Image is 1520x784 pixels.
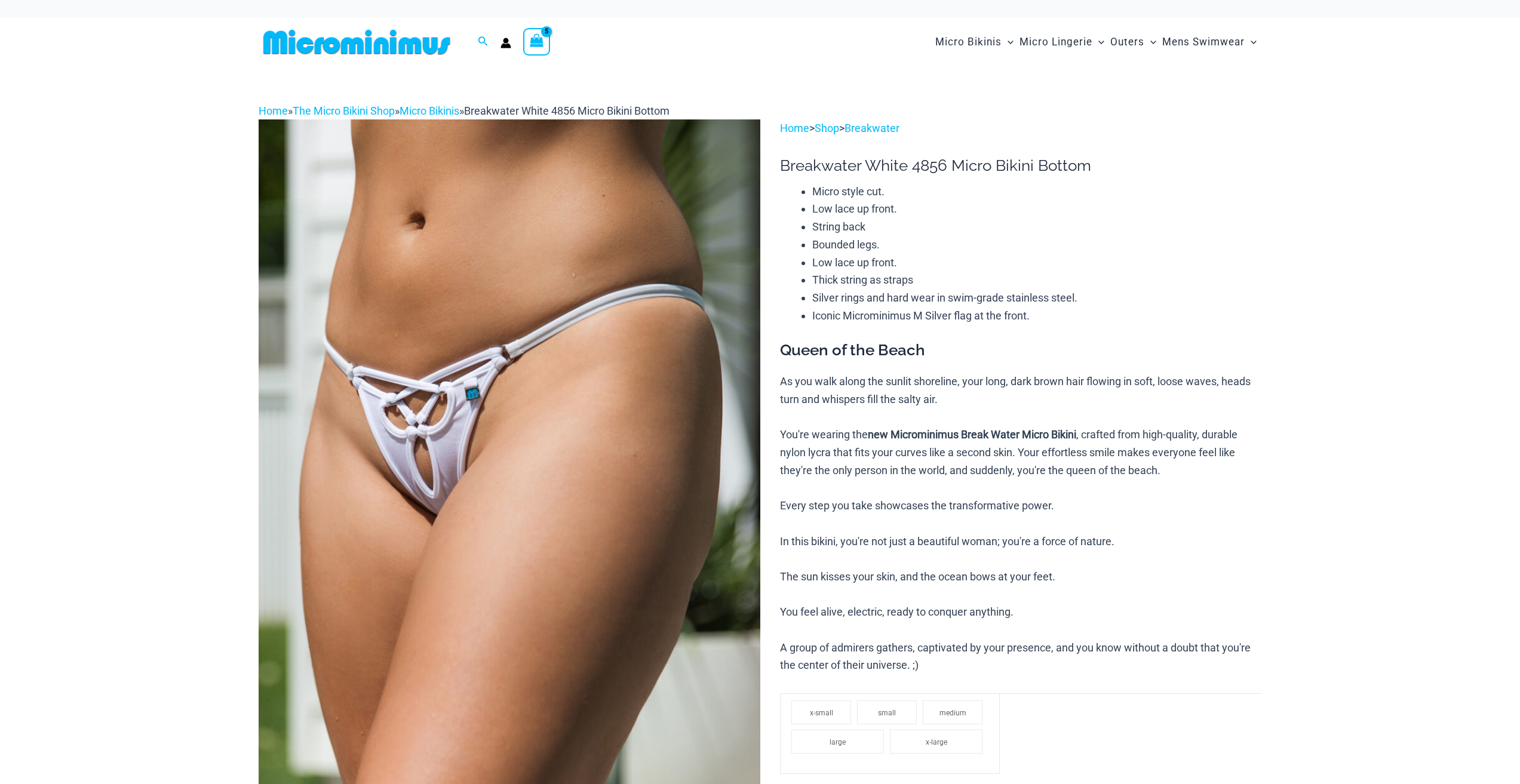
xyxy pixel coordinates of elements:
[293,104,395,117] a: The Micro Bikini Shop
[812,200,1261,218] li: Low lace up front.
[1017,24,1107,60] a: Micro LingerieMenu ToggleMenu Toggle
[400,104,459,117] a: Micro Bikinis
[780,119,1261,137] p: > >
[812,307,1261,325] li: Iconic Microminimus M Silver flag at the front.
[259,104,670,117] span: » » »
[890,730,982,754] li: x-large
[1020,27,1092,57] span: Micro Lingerie
[523,28,551,56] a: View Shopping Cart, 5 items
[791,700,851,724] li: x-small
[830,738,846,746] span: large
[857,700,917,724] li: small
[878,709,896,717] span: small
[926,738,947,746] span: x-large
[1162,27,1245,57] span: Mens Swimwear
[932,24,1017,60] a: Micro BikinisMenu ToggleMenu Toggle
[812,183,1261,201] li: Micro style cut.
[935,27,1002,57] span: Micro Bikinis
[1092,27,1104,57] span: Menu Toggle
[478,35,489,50] a: Search icon link
[812,218,1261,236] li: String back
[923,700,982,724] li: medium
[791,730,884,754] li: large
[259,104,288,117] a: Home
[1159,24,1260,60] a: Mens SwimwearMenu ToggleMenu Toggle
[812,271,1261,289] li: Thick string as straps
[812,254,1261,272] li: Low lace up front.
[1245,27,1257,57] span: Menu Toggle
[780,373,1261,674] p: As you walk along the sunlit shoreline, your long, dark brown hair flowing in soft, loose waves, ...
[812,236,1261,254] li: Bounded legs.
[259,29,455,56] img: MM SHOP LOGO FLAT
[815,122,839,134] a: Shop
[1110,27,1144,57] span: Outers
[931,22,1262,62] nav: Site Navigation
[1002,27,1014,57] span: Menu Toggle
[780,122,809,134] a: Home
[1107,24,1159,60] a: OutersMenu ToggleMenu Toggle
[939,709,966,717] span: medium
[845,122,899,134] a: Breakwater
[1144,27,1156,57] span: Menu Toggle
[464,104,670,117] span: Breakwater White 4856 Micro Bikini Bottom
[812,289,1261,307] li: Silver rings and hard wear in swim-grade stainless steel.
[780,156,1261,175] h1: Breakwater White 4856 Micro Bikini Bottom
[780,340,1261,361] h3: Queen of the Beach
[868,428,1076,441] b: new Microminimus Break Water Micro Bikini
[500,38,511,48] a: Account icon link
[810,709,833,717] span: x-small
